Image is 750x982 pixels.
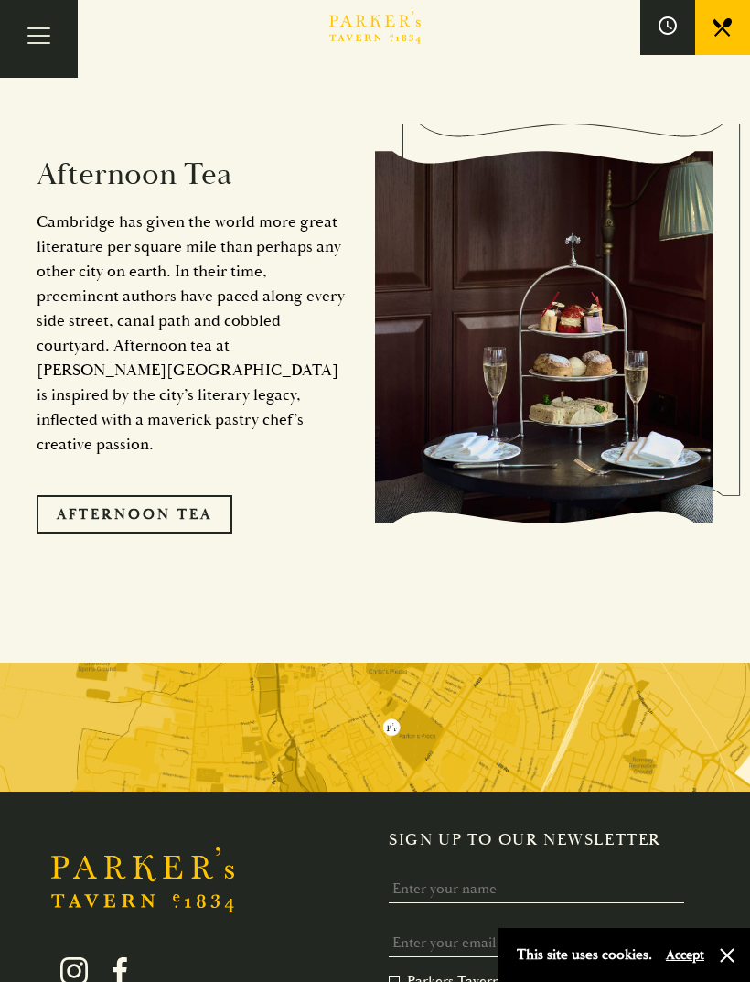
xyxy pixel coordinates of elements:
[718,946,736,965] button: Close and accept
[517,942,652,968] p: This site uses cookies.
[389,875,684,903] input: Enter your name
[37,156,348,193] h2: Afternoon Tea
[389,830,699,850] h2: Sign up to our newsletter
[37,210,348,457] p: Cambridge has given the world more great literature per square mile than perhaps any other city o...
[389,929,684,957] input: Enter your email to subscribe to our newsletter
[37,495,232,534] a: Afternoon Tea
[666,946,704,964] button: Accept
